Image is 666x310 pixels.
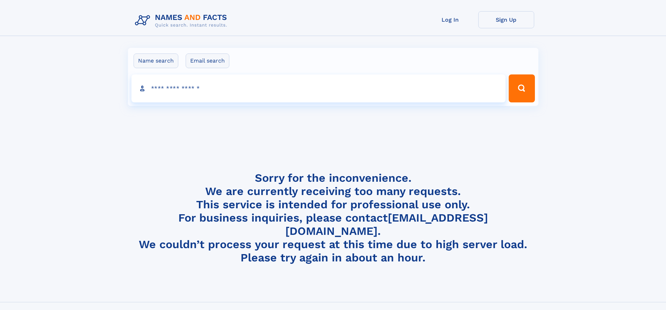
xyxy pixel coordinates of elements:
[422,11,478,28] a: Log In
[509,74,535,102] button: Search Button
[132,171,534,265] h4: Sorry for the inconvenience. We are currently receiving too many requests. This service is intend...
[134,53,178,68] label: Name search
[478,11,534,28] a: Sign Up
[131,74,506,102] input: search input
[186,53,229,68] label: Email search
[285,211,488,238] a: [EMAIL_ADDRESS][DOMAIN_NAME]
[132,11,233,30] img: Logo Names and Facts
